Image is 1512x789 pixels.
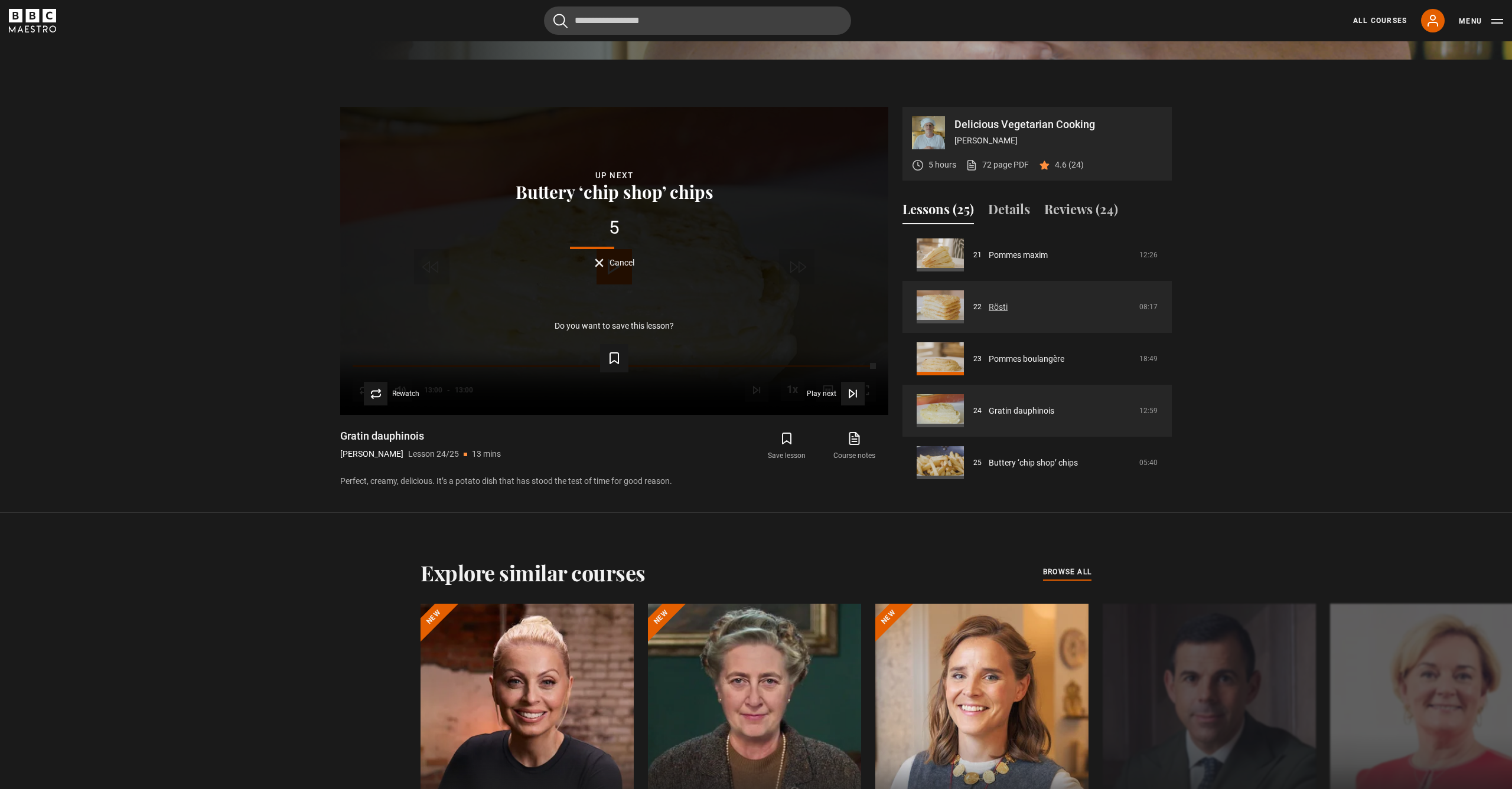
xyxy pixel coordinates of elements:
[340,429,501,443] h1: Gratin dauphinois
[807,390,836,397] span: Play next
[807,382,865,405] button: Play next
[364,382,419,405] button: Rewatch
[392,390,419,397] span: Rewatch
[954,135,1162,147] p: [PERSON_NAME]
[472,448,501,460] p: 13 mins
[359,169,869,182] div: Up next
[989,457,1078,469] a: Buttery ‘chip shop’ chips
[989,301,1008,313] a: Rösti
[408,448,459,460] p: Lesson 24/25
[340,475,888,487] p: Perfect, creamy, delicious. It’s a potato dish that has stood the test of time for good reason.
[1353,15,1407,26] a: All Courses
[1044,199,1118,224] button: Reviews (24)
[340,107,888,415] video-js: Video Player
[9,9,56,32] svg: BBC Maestro
[544,6,851,35] input: Search
[821,429,888,463] a: Course notes
[359,218,869,237] div: 5
[595,258,634,267] button: Cancel
[1043,566,1091,579] a: browse all
[954,119,1162,130] p: Delicious Vegetarian Cooking
[989,353,1064,365] a: Pommes boulangère
[988,199,1030,224] button: Details
[902,199,974,224] button: Lessons (25)
[340,448,403,460] p: [PERSON_NAME]
[555,322,674,330] p: Do you want to save this lesson?
[928,159,956,171] p: 5 hours
[421,560,646,585] h2: Explore similar courses
[753,429,820,463] button: Save lesson
[1459,15,1503,27] button: Toggle navigation
[989,249,1048,261] a: Pommes maxim
[512,182,717,201] button: Buttery ‘chip shop’ chips
[1043,566,1091,578] span: browse all
[1055,159,1084,171] p: 4.6 (24)
[553,14,568,28] button: Submit the search query
[989,405,1054,417] a: Gratin dauphinois
[966,159,1029,171] a: 72 page PDF
[610,258,634,267] span: Cancel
